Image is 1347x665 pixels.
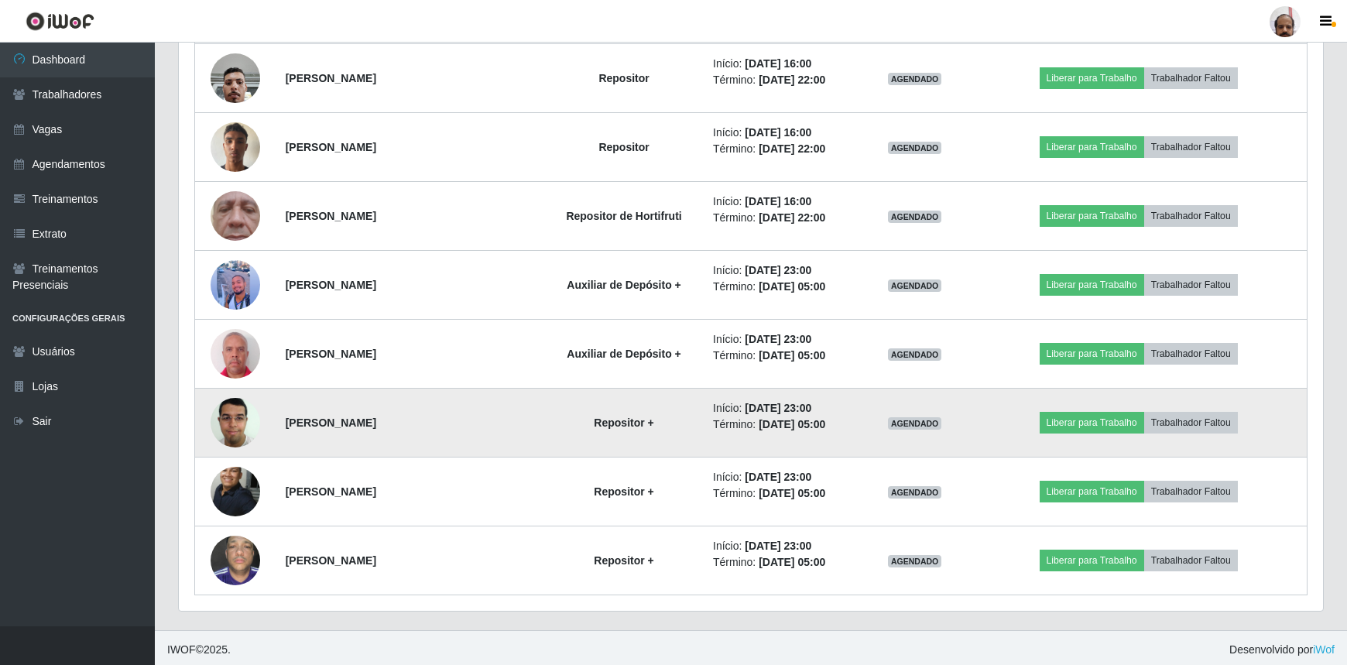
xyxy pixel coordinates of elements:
button: Trabalhador Faltou [1144,550,1238,571]
img: 1750016209481.jpeg [211,114,260,180]
button: Trabalhador Faltou [1144,274,1238,296]
span: Desenvolvido por [1229,642,1335,658]
time: [DATE] 23:00 [745,264,811,276]
strong: [PERSON_NAME] [286,485,376,498]
strong: [PERSON_NAME] [286,141,376,153]
li: Início: [713,331,850,348]
time: [DATE] 23:00 [745,402,811,414]
time: [DATE] 05:00 [759,418,825,430]
time: [DATE] 23:00 [745,540,811,552]
li: Início: [713,194,850,210]
li: Início: [713,469,850,485]
button: Trabalhador Faltou [1144,481,1238,502]
time: [DATE] 16:00 [745,126,811,139]
time: [DATE] 22:00 [759,211,825,224]
strong: [PERSON_NAME] [286,554,376,567]
time: [DATE] 22:00 [759,142,825,155]
li: Início: [713,400,850,416]
button: Trabalhador Faltou [1144,205,1238,227]
strong: Repositor + [594,416,653,429]
li: Início: [713,538,850,554]
span: AGENDADO [888,417,942,430]
li: Término: [713,210,850,226]
strong: Auxiliar de Depósito + [567,348,680,360]
button: Liberar para Trabalho [1040,67,1144,89]
button: Liberar para Trabalho [1040,412,1144,434]
li: Término: [713,485,850,502]
img: 1748980903748.jpeg [211,45,260,111]
time: [DATE] 05:00 [759,280,825,293]
strong: Repositor + [594,554,653,567]
img: 1602822418188.jpeg [211,389,260,455]
li: Término: [713,141,850,157]
button: Liberar para Trabalho [1040,550,1144,571]
strong: Repositor de Hortifruti [566,210,681,222]
li: Término: [713,348,850,364]
button: Liberar para Trabalho [1040,274,1144,296]
time: [DATE] 16:00 [745,195,811,207]
time: [DATE] 05:00 [759,487,825,499]
strong: Repositor [598,72,649,84]
span: AGENDADO [888,348,942,361]
span: AGENDADO [888,73,942,85]
img: CoreUI Logo [26,12,94,31]
li: Término: [713,72,850,88]
time: [DATE] 23:00 [745,471,811,483]
li: Término: [713,554,850,571]
span: AGENDADO [888,211,942,223]
img: 1749158606538.jpeg [211,326,260,381]
strong: Repositor + [594,485,653,498]
time: [DATE] 22:00 [759,74,825,86]
strong: [PERSON_NAME] [286,210,376,222]
li: Início: [713,262,850,279]
li: Início: [713,125,850,141]
li: Término: [713,416,850,433]
img: 1747494723003.jpeg [211,161,260,271]
strong: Repositor [598,141,649,153]
strong: [PERSON_NAME] [286,279,376,291]
strong: [PERSON_NAME] [286,348,376,360]
img: 1731427400003.jpeg [211,256,260,314]
time: [DATE] 05:00 [759,349,825,362]
time: [DATE] 23:00 [745,333,811,345]
button: Trabalhador Faltou [1144,136,1238,158]
button: Liberar para Trabalho [1040,481,1144,502]
span: IWOF [167,643,196,656]
span: © 2025 . [167,642,231,658]
button: Trabalhador Faltou [1144,412,1238,434]
time: [DATE] 05:00 [759,556,825,568]
li: Término: [713,279,850,295]
strong: [PERSON_NAME] [286,72,376,84]
button: Trabalhador Faltou [1144,67,1238,89]
span: AGENDADO [888,486,942,499]
li: Início: [713,56,850,72]
time: [DATE] 16:00 [745,57,811,70]
button: Liberar para Trabalho [1040,136,1144,158]
img: 1734114107778.jpeg [211,458,260,525]
strong: [PERSON_NAME] [286,416,376,429]
strong: Auxiliar de Depósito + [567,279,680,291]
img: 1740615405032.jpeg [211,527,260,593]
span: AGENDADO [888,555,942,567]
span: AGENDADO [888,142,942,154]
button: Liberar para Trabalho [1040,343,1144,365]
button: Liberar para Trabalho [1040,205,1144,227]
button: Trabalhador Faltou [1144,343,1238,365]
span: AGENDADO [888,279,942,292]
a: iWof [1313,643,1335,656]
